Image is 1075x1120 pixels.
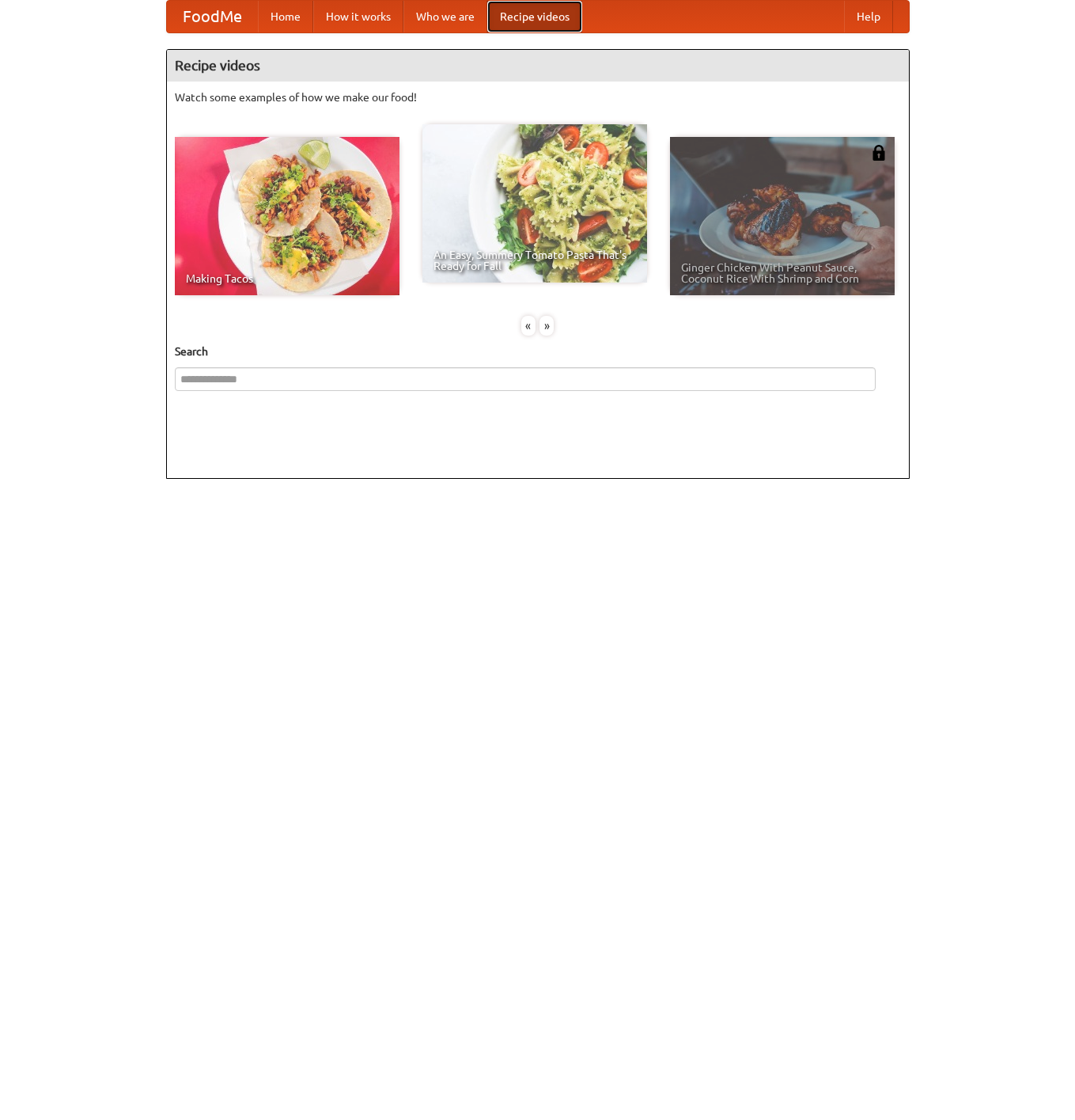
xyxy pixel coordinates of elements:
a: How it works [313,1,403,32]
a: Home [258,1,313,32]
a: Who we are [403,1,487,32]
span: Making Tacos [186,273,388,284]
img: 483408.png [871,145,887,161]
div: « [521,316,536,336]
h5: Search [175,344,901,359]
p: Watch some examples of how we make our food! [175,89,901,105]
a: Help [844,1,893,32]
span: An Easy, Summery Tomato Pasta That's Ready for Fall [433,249,636,271]
a: An Easy, Summery Tomato Pasta That's Ready for Fall [422,124,647,283]
div: » [539,316,554,336]
h4: Recipe videos [167,50,909,82]
a: Making Tacos [175,137,399,295]
a: Recipe videos [487,1,582,32]
a: FoodMe [167,1,258,32]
